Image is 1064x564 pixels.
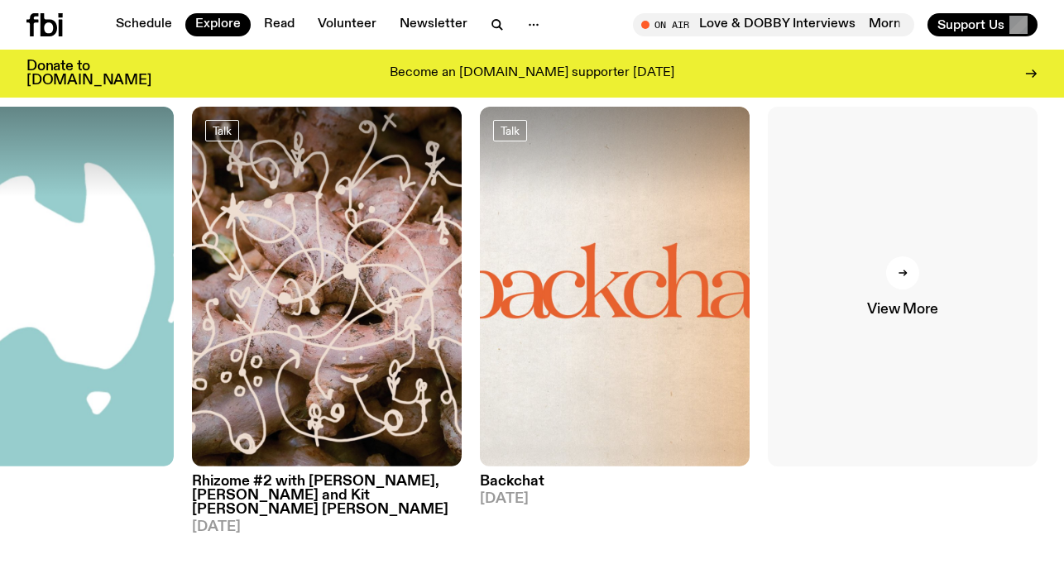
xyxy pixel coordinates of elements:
a: Schedule [106,13,182,36]
a: Rhizome #2 with [PERSON_NAME], [PERSON_NAME] and Kit [PERSON_NAME] [PERSON_NAME][DATE] [192,466,462,534]
img: A close up picture of a bunch of ginger roots. Yellow squiggles with arrows, hearts and dots are ... [192,107,462,466]
span: Talk [501,124,520,136]
h3: Backchat [480,475,750,489]
span: Talk [213,124,232,136]
span: [DATE] [480,492,750,506]
span: [DATE] [192,520,462,534]
button: On AirMornings with [PERSON_NAME] / For Those I Love & DOBBY InterviewsMornings with [PERSON_NAME... [633,13,914,36]
a: Backchat[DATE] [480,466,750,506]
p: Become an [DOMAIN_NAME] supporter [DATE] [390,66,674,81]
a: Talk [205,120,239,141]
button: Support Us [927,13,1038,36]
span: View More [867,303,937,317]
span: Support Us [937,17,1004,32]
h3: Donate to [DOMAIN_NAME] [26,60,151,88]
h3: Rhizome #2 with [PERSON_NAME], [PERSON_NAME] and Kit [PERSON_NAME] [PERSON_NAME] [192,475,462,517]
a: Talk [493,120,527,141]
a: Newsletter [390,13,477,36]
a: Read [254,13,304,36]
a: Volunteer [308,13,386,36]
a: View More [768,107,1038,466]
a: Explore [185,13,251,36]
